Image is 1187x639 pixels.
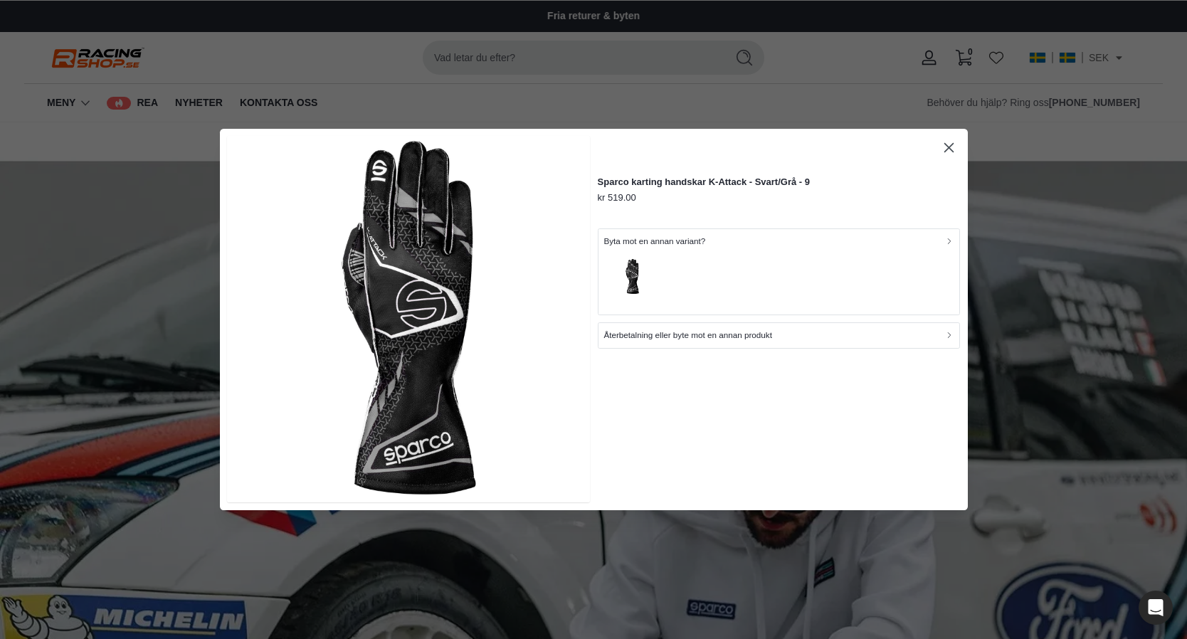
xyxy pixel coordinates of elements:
[1139,591,1173,625] div: Open Intercom Messenger
[597,190,809,205] p: kr 519.00
[603,329,772,342] p: Återbetalning eller byte mot en annan produkt
[603,235,705,248] p: Byta mot en annan variant?
[231,141,585,495] img: bild_2025-01-15_112753309.png
[597,228,960,315] button: Byta mot en annan variant?
[597,174,809,189] p: Sparco karting handskar K-Attack - Svart/Grå - 9
[597,322,960,348] button: Återbetalning eller byte mot en annan produkt
[615,259,650,294] img: bild_2025-01-15_112753309.png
